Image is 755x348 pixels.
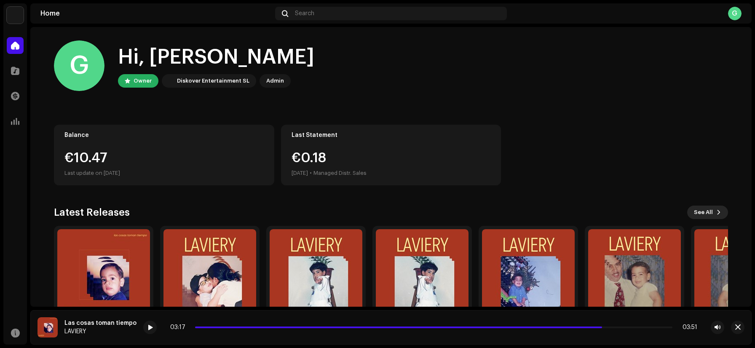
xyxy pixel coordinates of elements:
div: G [54,40,104,91]
span: See All [694,204,713,221]
div: Diskover Entertainment SL [177,76,249,86]
div: Owner [134,76,152,86]
span: Search [295,10,314,17]
div: Admin [266,76,284,86]
img: 1175ce37-ce07-4990-ac1f-ce754c3f30a0 [588,229,681,322]
img: 297a105e-aa6c-4183-9ff4-27133c00f2e2 [7,7,24,24]
div: Last update on [DATE] [64,168,264,178]
img: 04a0d68f-c704-47b2-9515-e344ca54996d [376,229,469,322]
img: 6fb2e38b-1c11-4c44-89b9-976af5b503ba [163,229,256,322]
div: [DATE] [292,168,308,178]
div: LAVIERY [64,328,137,335]
img: a277c278-c37c-461b-83a9-65ece659bc99 [37,317,58,337]
div: 03:17 [170,324,192,331]
div: Balance [64,132,264,139]
h3: Latest Releases [54,206,130,219]
button: See All [687,206,728,219]
img: c3788743-c6f3-499c-a5b6-ddfa92b1ea49 [270,229,362,322]
img: 297a105e-aa6c-4183-9ff4-27133c00f2e2 [163,76,174,86]
div: G [728,7,742,20]
img: a277c278-c37c-461b-83a9-65ece659bc99 [57,229,150,322]
div: Las cosas toman tiempo [64,320,137,327]
div: Managed Distr. Sales [313,168,367,178]
re-o-card-value: Last Statement [281,125,501,185]
div: Hi, [PERSON_NAME] [118,44,314,71]
div: Home [40,10,272,17]
div: 03:51 [676,324,697,331]
div: • [310,168,312,178]
div: Last Statement [292,132,491,139]
img: dac216b6-ed11-4330-90b9-3f096d2934d3 [482,229,575,322]
re-o-card-value: Balance [54,125,274,185]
